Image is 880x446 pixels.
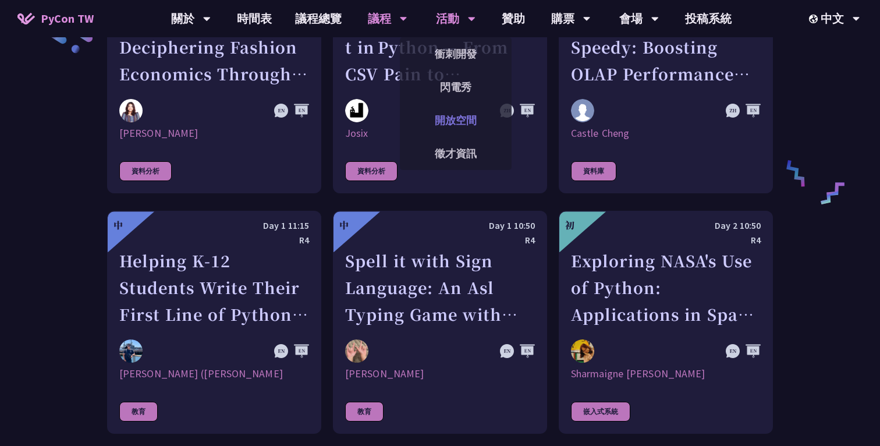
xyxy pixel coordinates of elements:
div: Day 1 10:50 [345,218,535,233]
div: Exploring NASA's Use of Python: Applications in Space Research and Data Analysis [571,247,761,328]
a: 中 Day 1 10:50 R4 Spell it with Sign Language: An Asl Typing Game with MediaPipe Ethan Chang [PERS... [333,211,547,434]
div: 中 [339,218,349,232]
div: Josix [345,126,535,140]
a: 中 Day 1 11:15 R4 Helping K-12 Students Write Their First Line of Python: Building a Game-Based Le... [107,211,321,434]
div: Helping K-12 Students Write Their First Line of Python: Building a Game-Based Learning Platform w... [119,247,309,328]
a: 開放空間 [400,107,512,134]
div: 嵌入式系統 [571,402,630,422]
div: Sharmaigne [PERSON_NAME] [571,367,761,381]
div: From Heavy to Speedy: Boosting OLAP Performance with Spark Variant Shredding [571,7,761,87]
div: 教育 [119,402,158,422]
img: Chantal Pino [119,99,143,122]
div: Day 2 10:50 [571,218,761,233]
div: R4 [571,233,761,247]
div: [PERSON_NAME] [345,367,535,381]
div: 初 [565,218,574,232]
div: Day 1 11:15 [119,218,309,233]
img: Home icon of PyCon TW 2025 [17,13,35,24]
div: R4 [119,233,309,247]
div: 資料分析 [119,161,172,181]
div: [PERSON_NAME] ([PERSON_NAME] [119,367,309,381]
div: 資料分析 [345,161,398,181]
div: 中 [113,218,123,232]
div: Spell it with Sign Language: An Asl Typing Game with MediaPipe [345,247,535,328]
div: [PERSON_NAME] [119,126,309,140]
img: Castle Cheng [571,99,594,122]
div: R4 [345,233,535,247]
span: PyCon TW [41,10,94,27]
img: Sharmaigne Angelie Mabano [571,339,594,363]
img: Chieh-Hung (Jeff) Cheng [119,339,143,363]
div: 教育 [345,402,384,422]
img: Josix [345,99,368,122]
a: 衝刺開發 [400,40,512,68]
div: 資料庫 [571,161,616,181]
div: Castle Cheng [571,126,761,140]
div: Rediscovering Parquet in Python — From CSV Pain to Columnar Gain [345,7,535,87]
a: 閃電秀 [400,73,512,101]
div: The Vogue Equation: Deciphering Fashion Economics Through Python [119,7,309,87]
a: 初 Day 2 10:50 R4 Exploring NASA's Use of Python: Applications in Space Research and Data Analysis... [559,211,773,434]
a: PyCon TW [6,4,105,33]
img: Locale Icon [809,15,821,23]
img: Ethan Chang [345,339,368,363]
a: 徵才資訊 [400,140,512,167]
